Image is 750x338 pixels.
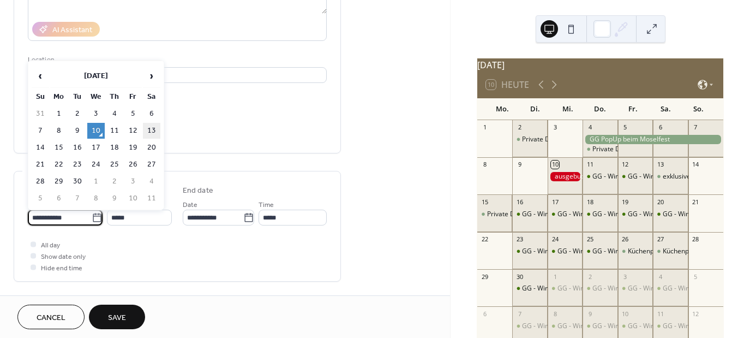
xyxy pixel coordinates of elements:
[551,272,559,281] div: 1
[583,135,723,144] div: GG PopUp beim Moselfest
[692,161,700,169] div: 14
[557,322,610,331] div: GG - Wine & Dine
[512,284,547,293] div: GG - Wine & Dine
[618,172,653,181] div: GG - Wine & Dine
[41,251,86,263] span: Show date only
[41,263,82,274] span: Hide end time
[557,247,610,256] div: GG - Wine & Dine
[522,247,575,256] div: GG - Wine & Dine
[663,210,716,219] div: GG - Wine & Dine
[512,247,547,256] div: GG - Wine & Dine
[69,191,86,206] td: 7
[106,106,123,122] td: 4
[124,123,142,139] td: 12
[515,235,524,244] div: 23
[32,106,49,122] td: 31
[50,174,68,189] td: 29
[618,322,653,331] div: GG - Wine & Dine
[487,210,592,219] div: Private Dining im GG (ausgebucht)
[183,199,197,211] span: Date
[50,123,68,139] td: 8
[481,310,489,318] div: 6
[515,198,524,206] div: 16
[87,123,105,139] td: 10
[621,272,629,281] div: 3
[656,310,664,318] div: 11
[628,247,687,256] div: Küchenparty im GG
[656,198,664,206] div: 20
[628,322,681,331] div: GG - Wine & Dine
[522,284,575,293] div: GG - Wine & Dine
[124,106,142,122] td: 5
[692,123,700,132] div: 7
[551,235,559,244] div: 24
[106,140,123,156] td: 18
[548,172,583,181] div: ausgebucht
[592,172,645,181] div: GG - Wine & Dine
[50,106,68,122] td: 1
[477,58,723,72] div: [DATE]
[481,272,489,281] div: 29
[522,322,575,331] div: GG - Wine & Dine
[32,123,49,139] td: 7
[143,174,160,189] td: 4
[621,235,629,244] div: 26
[69,140,86,156] td: 16
[653,210,688,219] div: GG - Wine & Dine
[17,305,85,329] a: Cancel
[515,310,524,318] div: 7
[143,123,160,139] td: 13
[512,135,547,144] div: Private Dining im GG (ausgebucht)
[618,247,653,256] div: Küchenparty im GG
[586,161,594,169] div: 11
[50,191,68,206] td: 6
[87,89,105,105] th: We
[143,140,160,156] td: 20
[692,310,700,318] div: 12
[551,98,584,120] div: Mi.
[87,157,105,173] td: 24
[663,247,722,256] div: Küchenparty im GG
[551,310,559,318] div: 8
[69,157,86,173] td: 23
[583,210,617,219] div: GG - Wine & Dine
[28,295,86,306] span: Recurring event
[592,247,645,256] div: GG - Wine & Dine
[548,210,583,219] div: GG - Wine & Dine
[41,240,60,251] span: All day
[50,140,68,156] td: 15
[586,123,594,132] div: 4
[106,157,123,173] td: 25
[692,235,700,244] div: 28
[522,135,627,144] div: Private Dining im GG (ausgebucht)
[106,174,123,189] td: 2
[69,106,86,122] td: 2
[583,145,617,154] div: Private Dining im GG (ausgebucht)
[143,65,160,87] span: ›
[69,123,86,139] td: 9
[522,210,575,219] div: GG - Wine & Dine
[586,198,594,206] div: 18
[32,140,49,156] td: 14
[32,174,49,189] td: 28
[481,161,489,169] div: 8
[37,312,65,324] span: Cancel
[653,284,688,293] div: GG - Wine & Dine
[586,272,594,281] div: 2
[592,210,645,219] div: GG - Wine & Dine
[87,140,105,156] td: 17
[124,174,142,189] td: 3
[87,106,105,122] td: 3
[515,123,524,132] div: 2
[106,191,123,206] td: 9
[486,98,519,120] div: Mo.
[124,140,142,156] td: 19
[663,322,716,331] div: GG - Wine & Dine
[124,191,142,206] td: 10
[551,123,559,132] div: 3
[583,322,617,331] div: GG - Wine & Dine
[32,191,49,206] td: 5
[259,199,274,211] span: Time
[592,284,645,293] div: GG - Wine & Dine
[551,161,559,169] div: 10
